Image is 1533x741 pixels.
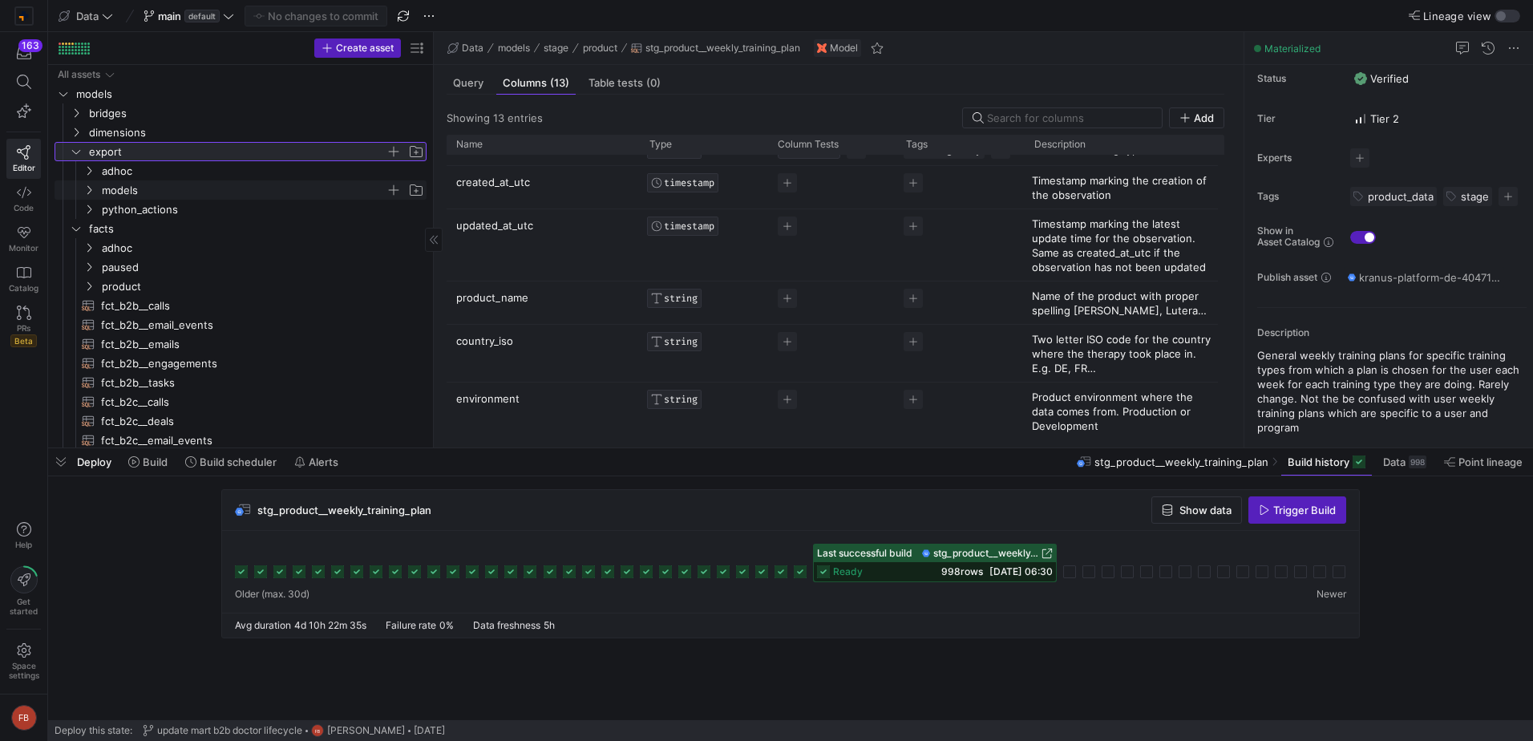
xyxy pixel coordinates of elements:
span: Get started [10,597,38,616]
span: fct_b2b__engagements​​​​​​​​​​ [101,354,408,373]
span: Beta [10,334,37,347]
p: product_name [456,282,630,323]
a: fct_b2c__calls​​​​​​​​​​ [55,392,427,411]
div: Press SPACE to select this row. [55,219,427,238]
span: Create asset [336,43,394,54]
span: Query [453,78,483,88]
span: Alerts [309,456,338,468]
span: Point lineage [1458,456,1523,468]
button: Trigger Build [1248,496,1346,524]
span: dimensions [89,123,424,142]
span: fct_b2b__calls​​​​​​​​​​ [101,297,408,315]
span: [DATE] 06:30 [989,565,1053,577]
span: bridges [89,104,424,123]
div: 163 [18,39,42,52]
a: https://storage.googleapis.com/y42-prod-data-exchange/images/RPxujLVyfKs3dYbCaMXym8FJVsr3YB0cxJXX... [6,2,41,30]
div: Press SPACE to select this row. [55,200,427,219]
a: fct_b2b__tasks​​​​​​​​​​ [55,373,427,392]
span: STRING [664,336,698,347]
span: [PERSON_NAME] [327,725,405,736]
p: Timestamp marking the creation of the observation [1032,173,1211,202]
span: Monitor [9,243,38,253]
img: undefined [817,43,827,53]
div: 998 [1409,456,1426,468]
span: PRs [17,323,30,333]
span: fct_b2c__deals​​​​​​​​​​ [101,412,408,431]
div: Press SPACE to select this row. [55,354,427,373]
a: Monitor [6,219,41,259]
button: FB [6,701,41,735]
p: Product environment where the data comes from. Production or Development [1032,390,1211,433]
button: Show data [1151,496,1242,524]
div: Press SPACE to select this row. [55,315,427,334]
button: update mart b2b doctor lifecycleFB[PERSON_NAME][DATE] [139,720,449,741]
button: Build scheduler [178,448,284,476]
div: All assets [58,69,100,80]
span: Data [462,43,483,54]
button: Point lineage [1437,448,1530,476]
span: (13) [550,78,569,88]
span: Data [1383,456,1406,468]
div: Press SPACE to select this row. [55,411,427,431]
span: product_data [1368,190,1434,203]
div: Press SPACE to select this row. [55,123,427,142]
div: Press SPACE to select this row. [447,166,1218,209]
span: Name [456,139,483,150]
span: kranus-platform-de-404712 / y42_data_main / stg_product__weekly_training_plan [1359,271,1500,284]
span: Experts [1257,152,1337,164]
p: General weekly training plans for specific training types from which a plan is chosen for the use... [1257,348,1527,435]
button: Build [121,448,175,476]
div: Showing 13 entries [447,111,543,124]
div: Press SPACE to select this row. [55,373,427,392]
span: Lineage view [1423,10,1491,22]
div: Press SPACE to select this row. [55,180,427,200]
span: export [89,143,386,161]
button: Create asset [314,38,401,58]
div: FB [311,724,324,737]
span: fct_b2b__tasks​​​​​​​​​​ [101,374,408,392]
span: stage [1461,190,1489,203]
div: FB [11,705,37,731]
span: Tier [1257,113,1337,124]
div: Press SPACE to select this row. [55,334,427,354]
div: Press SPACE to select this row. [55,161,427,180]
a: fct_b2b__engagements​​​​​​​​​​ [55,354,427,373]
div: Press SPACE to select this row. [55,392,427,411]
button: Add [1169,107,1224,128]
span: Column Tests [778,139,839,150]
button: Build history [1280,448,1373,476]
span: Data freshness [473,619,540,631]
span: Help [14,540,34,549]
p: Timestamp marking the latest update time for the observation. Same as created_at_utc if the obser... [1032,217,1211,274]
span: Materialized [1264,43,1321,55]
a: stg_product__weekly_training_plan [922,548,1053,559]
span: fct_b2c__email_events​​​​​​​​​​ [101,431,408,450]
span: update mart b2b doctor lifecycle [157,725,302,736]
div: Press SPACE to select this row. [447,383,1218,440]
span: Model [830,43,858,54]
a: fct_b2b__email_events​​​​​​​​​​ [55,315,427,334]
span: Publish asset [1257,272,1317,283]
a: fct_b2c__deals​​​​​​​​​​ [55,411,427,431]
span: Catalog [9,283,38,293]
span: [DATE] [414,725,445,736]
span: fct_b2b__email_events​​​​​​​​​​ [101,316,408,334]
img: Verified [1354,72,1367,85]
p: updated_at_utc [456,210,630,280]
button: stg_product__weekly_training_plan [627,38,804,58]
div: Press SPACE to select this row. [55,296,427,315]
a: fct_b2b__calls​​​​​​​​​​ [55,296,427,315]
div: Press SPACE to select this row. [55,238,427,257]
span: Newer [1317,589,1346,600]
a: Code [6,179,41,219]
span: Last successful build [817,548,912,559]
span: main [158,10,181,22]
span: Deploy this state: [55,725,132,736]
span: Type [649,139,672,150]
a: fct_b2c__email_events​​​​​​​​​​ [55,431,427,450]
div: Press SPACE to select this row. [55,103,427,123]
button: Help [6,515,41,557]
button: product [579,38,621,58]
span: Build [143,456,168,468]
span: stg_product__weekly_training_plan [933,548,1038,559]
